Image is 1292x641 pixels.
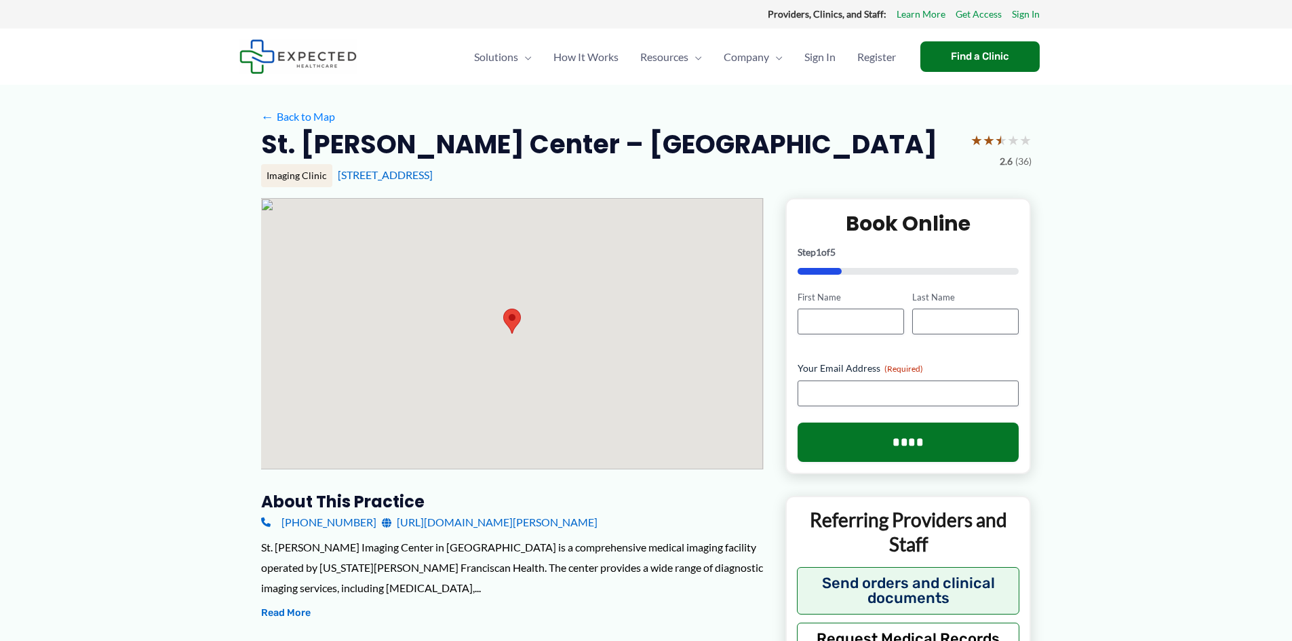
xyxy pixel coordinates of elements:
[995,128,1007,153] span: ★
[897,5,945,23] a: Learn More
[798,291,904,304] label: First Name
[768,8,886,20] strong: Providers, Clinics, and Staff:
[794,33,846,81] a: Sign In
[382,512,598,532] a: [URL][DOMAIN_NAME][PERSON_NAME]
[688,33,702,81] span: Menu Toggle
[956,5,1002,23] a: Get Access
[261,164,332,187] div: Imaging Clinic
[912,291,1019,304] label: Last Name
[920,41,1040,72] a: Find a Clinic
[713,33,794,81] a: CompanyMenu Toggle
[261,491,764,512] h3: About this practice
[846,33,907,81] a: Register
[1000,153,1013,170] span: 2.6
[553,33,619,81] span: How It Works
[724,33,769,81] span: Company
[463,33,907,81] nav: Primary Site Navigation
[543,33,629,81] a: How It Works
[261,106,335,127] a: ←Back to Map
[629,33,713,81] a: ResourcesMenu Toggle
[798,362,1019,375] label: Your Email Address
[518,33,532,81] span: Menu Toggle
[797,567,1020,615] button: Send orders and clinical documents
[1012,5,1040,23] a: Sign In
[797,507,1020,557] p: Referring Providers and Staff
[261,128,937,161] h2: St. [PERSON_NAME] Center – [GEOGRAPHIC_DATA]
[1019,128,1032,153] span: ★
[338,168,433,181] a: [STREET_ADDRESS]
[798,210,1019,237] h2: Book Online
[857,33,896,81] span: Register
[261,537,764,598] div: St. [PERSON_NAME] Imaging Center in [GEOGRAPHIC_DATA] is a comprehensive medical imaging facility...
[239,39,357,74] img: Expected Healthcare Logo - side, dark font, small
[769,33,783,81] span: Menu Toggle
[884,364,923,374] span: (Required)
[830,246,836,258] span: 5
[816,246,821,258] span: 1
[804,33,836,81] span: Sign In
[640,33,688,81] span: Resources
[1007,128,1019,153] span: ★
[971,128,983,153] span: ★
[261,605,311,621] button: Read More
[261,512,376,532] a: [PHONE_NUMBER]
[983,128,995,153] span: ★
[474,33,518,81] span: Solutions
[1015,153,1032,170] span: (36)
[261,110,274,123] span: ←
[463,33,543,81] a: SolutionsMenu Toggle
[798,248,1019,257] p: Step of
